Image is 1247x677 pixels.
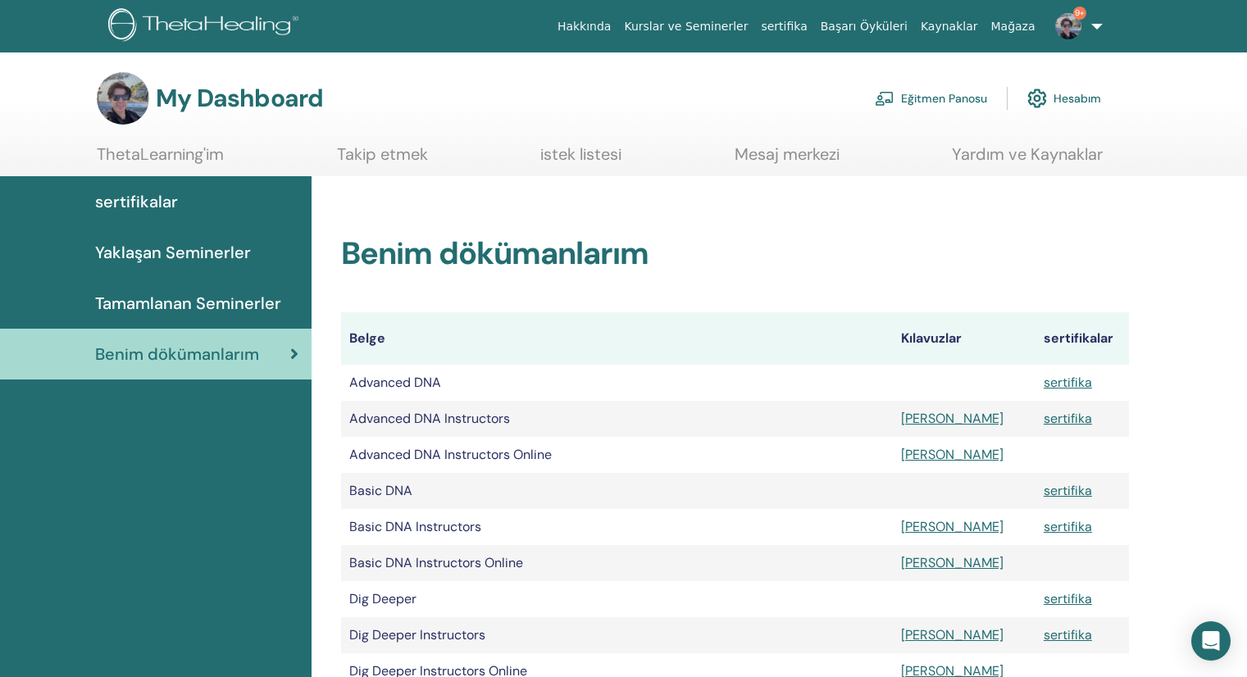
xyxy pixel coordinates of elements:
span: Tamamlanan Seminerler [95,291,281,316]
div: Open Intercom Messenger [1191,621,1231,661]
h3: My Dashboard [156,84,323,113]
a: sertifika [1044,626,1092,643]
img: default.jpg [97,72,149,125]
span: 9+ [1073,7,1086,20]
img: logo.png [108,8,304,45]
a: Yardım ve Kaynaklar [952,144,1103,176]
img: default.jpg [1055,13,1081,39]
a: Kurslar ve Seminerler [617,11,754,42]
a: sertifika [1044,374,1092,391]
a: ThetaLearning'im [97,144,224,176]
a: sertifika [1044,518,1092,535]
a: [PERSON_NAME] [901,410,1004,427]
a: Eğitmen Panosu [875,80,987,116]
a: Kaynaklar [914,11,985,42]
img: cog.svg [1027,84,1047,112]
td: Dig Deeper Instructors [341,617,893,653]
a: [PERSON_NAME] [901,446,1004,463]
a: sertifika [754,11,813,42]
span: Yaklaşan Seminerler [95,240,251,265]
span: Benim dökümanlarım [95,342,259,366]
a: sertifika [1044,482,1092,499]
a: Başarı Öyküleri [814,11,914,42]
th: sertifikalar [1035,312,1129,365]
a: [PERSON_NAME] [901,554,1004,571]
td: Advanced DNA Instructors Online [341,437,893,473]
a: Hakkında [551,11,618,42]
td: Advanced DNA Instructors [341,401,893,437]
a: Mesaj merkezi [735,144,840,176]
a: [PERSON_NAME] [901,518,1004,535]
h2: Benim dökümanlarım [341,235,1129,273]
th: Kılavuzlar [893,312,1035,365]
span: sertifikalar [95,189,178,214]
a: Hesabım [1027,80,1101,116]
img: chalkboard-teacher.svg [875,91,894,106]
a: Mağaza [984,11,1041,42]
th: Belge [341,312,893,365]
a: istek listesi [540,144,621,176]
a: sertifika [1044,410,1092,427]
td: Basic DNA [341,473,893,509]
td: Basic DNA Instructors Online [341,545,893,581]
td: Basic DNA Instructors [341,509,893,545]
a: Takip etmek [337,144,428,176]
a: sertifika [1044,590,1092,607]
a: [PERSON_NAME] [901,626,1004,643]
td: Dig Deeper [341,581,893,617]
td: Advanced DNA [341,365,893,401]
